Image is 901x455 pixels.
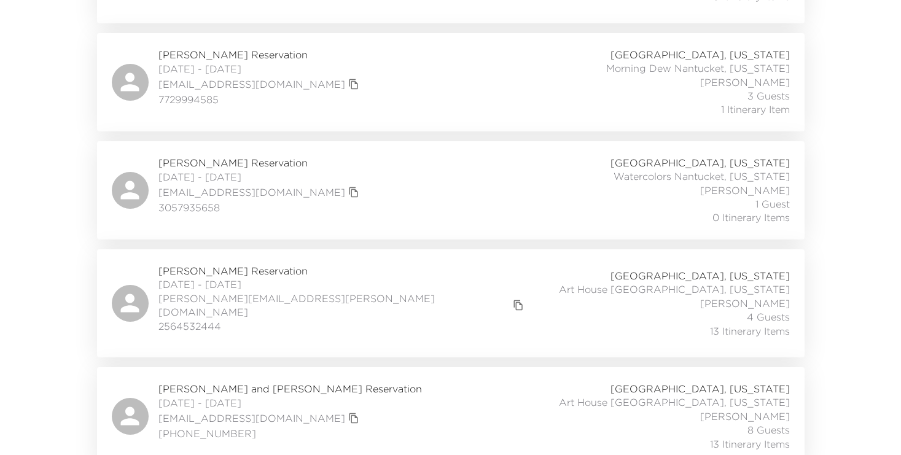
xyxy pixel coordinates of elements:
span: 1 Itinerary Item [721,103,790,116]
span: 0 Itinerary Items [712,211,790,224]
span: [GEOGRAPHIC_DATA], [US_STATE] [610,269,790,282]
span: [GEOGRAPHIC_DATA], [US_STATE] [610,382,790,395]
button: copy primary member email [510,297,527,314]
span: 8 Guests [747,423,790,437]
span: [PERSON_NAME] [700,184,790,197]
a: [EMAIL_ADDRESS][DOMAIN_NAME] [158,77,345,91]
a: [PERSON_NAME] Reservation[DATE] - [DATE][EMAIL_ADDRESS][DOMAIN_NAME]copy primary member email3057... [97,141,805,239]
span: [GEOGRAPHIC_DATA], [US_STATE] [610,156,790,169]
span: [PHONE_NUMBER] [158,427,422,440]
span: Watercolors Nantucket, [US_STATE] [614,169,790,183]
span: [DATE] - [DATE] [158,278,528,291]
button: copy primary member email [345,184,362,201]
span: 4 Guests [747,310,790,324]
span: 1 Guest [755,197,790,211]
button: copy primary member email [345,410,362,427]
a: [EMAIL_ADDRESS][DOMAIN_NAME] [158,185,345,199]
span: [PERSON_NAME] and [PERSON_NAME] Reservation [158,382,422,395]
span: [PERSON_NAME] [700,410,790,423]
a: [PERSON_NAME] Reservation[DATE] - [DATE][EMAIL_ADDRESS][DOMAIN_NAME]copy primary member email7729... [97,33,805,131]
a: [PERSON_NAME][EMAIL_ADDRESS][PERSON_NAME][DOMAIN_NAME] [158,292,510,319]
span: 7729994585 [158,93,362,106]
span: 3057935658 [158,201,362,214]
span: [PERSON_NAME] Reservation [158,48,362,61]
span: [PERSON_NAME] Reservation [158,264,528,278]
span: Morning Dew Nantucket, [US_STATE] [606,61,790,75]
button: copy primary member email [345,76,362,93]
span: 3 Guests [747,89,790,103]
span: [DATE] - [DATE] [158,62,362,76]
span: [PERSON_NAME] [700,76,790,89]
span: [PERSON_NAME] [700,297,790,310]
span: 13 Itinerary Items [710,324,790,338]
span: Art House [GEOGRAPHIC_DATA], [US_STATE] [559,395,790,409]
span: [DATE] - [DATE] [158,170,362,184]
a: [PERSON_NAME] Reservation[DATE] - [DATE][PERSON_NAME][EMAIL_ADDRESS][PERSON_NAME][DOMAIN_NAME]cop... [97,249,805,357]
span: [GEOGRAPHIC_DATA], [US_STATE] [610,48,790,61]
span: [PERSON_NAME] Reservation [158,156,362,169]
span: 13 Itinerary Items [710,437,790,451]
span: 2564532444 [158,319,528,333]
span: Art House [GEOGRAPHIC_DATA], [US_STATE] [559,282,790,296]
a: [EMAIL_ADDRESS][DOMAIN_NAME] [158,411,345,425]
span: [DATE] - [DATE] [158,396,422,410]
